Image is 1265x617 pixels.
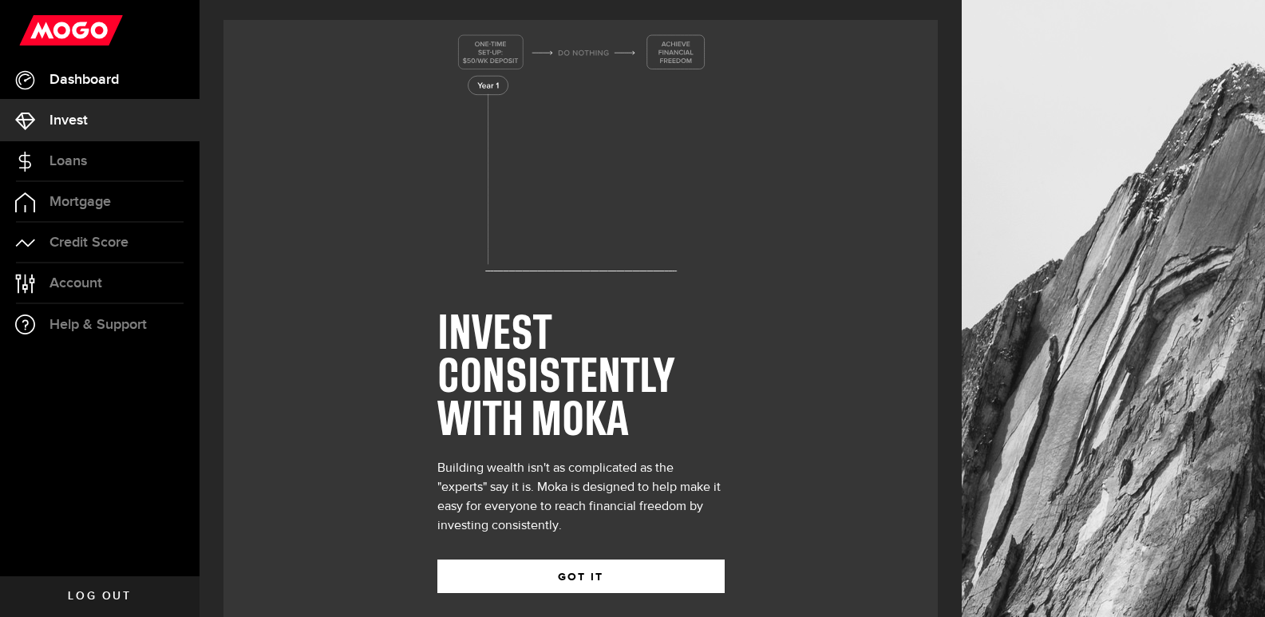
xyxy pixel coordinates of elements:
[49,113,88,128] span: Invest
[49,195,111,209] span: Mortgage
[49,73,119,87] span: Dashboard
[68,591,131,602] span: Log out
[49,318,147,332] span: Help & Support
[437,459,725,536] div: Building wealth isn't as complicated as the "experts" say it is. Moka is designed to help make it...
[437,560,725,593] button: GOT IT
[437,314,725,443] h1: INVEST CONSISTENTLY WITH MOKA
[49,276,102,291] span: Account
[49,154,87,168] span: Loans
[13,6,61,54] button: Open LiveChat chat widget
[49,235,128,250] span: Credit Score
